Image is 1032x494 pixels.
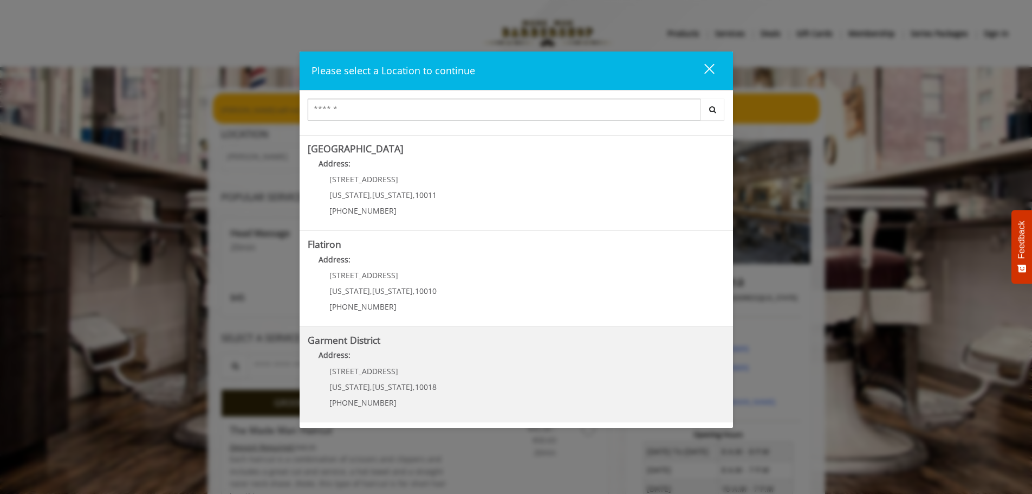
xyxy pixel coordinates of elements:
span: Please select a Location to continue [311,64,475,77]
b: [GEOGRAPHIC_DATA] [308,142,404,155]
button: close dialog [684,60,721,82]
span: [US_STATE] [329,286,370,296]
span: [US_STATE] [372,382,413,392]
span: , [370,382,372,392]
span: [US_STATE] [329,190,370,200]
span: , [413,190,415,200]
span: [US_STATE] [329,382,370,392]
i: Search button [706,106,719,113]
span: Feedback [1017,221,1027,259]
span: [US_STATE] [372,286,413,296]
span: 10011 [415,190,437,200]
span: 10018 [415,382,437,392]
b: Address: [319,254,351,265]
div: close dialog [692,63,713,79]
b: Garment District [308,333,380,347]
span: [US_STATE] [372,190,413,200]
input: Search Center [308,99,701,120]
span: [PHONE_NUMBER] [329,206,397,216]
b: Flatiron [308,238,341,251]
span: 10010 [415,286,437,296]
span: , [370,286,372,296]
button: Feedback - Show survey [1011,210,1032,284]
span: [STREET_ADDRESS] [329,270,398,280]
span: [PHONE_NUMBER] [329,301,397,312]
b: Address: [319,158,351,169]
span: [PHONE_NUMBER] [329,397,397,408]
span: , [413,286,415,296]
span: [STREET_ADDRESS] [329,174,398,184]
div: Center Select [308,99,725,126]
span: , [370,190,372,200]
span: , [413,382,415,392]
span: [STREET_ADDRESS] [329,366,398,376]
b: Address: [319,350,351,360]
